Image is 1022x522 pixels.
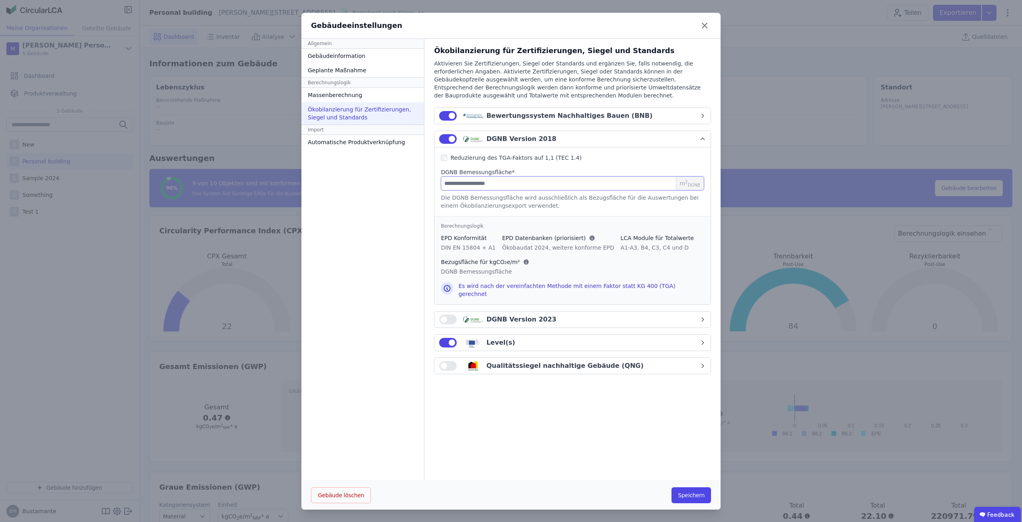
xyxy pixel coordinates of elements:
div: Die DGNB Bemessungsfläche wird ausschließlich als Bezugsfläche für die Auswertungen bei einem Öko... [441,194,704,210]
span: EPD Datenbanken (priorisiert) [502,234,586,242]
div: Bewertungssystem Nachhaltiges Bauen (BNB) [486,111,652,121]
span: Reduzierung des TGA-Faktors auf 1,1 (TEC 1.4) [450,155,582,161]
img: qng_logo-BKTGsvz4.svg [463,361,483,371]
img: dgnb_logo-x_03lAI3.svg [463,134,483,144]
span: m [679,179,700,187]
div: EPD Konformität [441,234,495,242]
div: Import [301,125,424,135]
img: levels_logo-Bv5juQb_.svg [463,338,483,347]
div: A1-A3, B4, C3, C4 und D [621,244,694,252]
sub: DGNB [688,183,700,187]
button: Gebäude löschen [311,487,371,503]
div: DIN EN 15804 + A1 [441,244,495,252]
button: Speichern [671,487,711,503]
button: Qualitätssiegel nachhaltige Gebäude (QNG) [434,358,711,374]
button: Bewertungssystem Nachhaltiges Bauen (BNB) [434,108,711,124]
div: Massenberechnung [301,88,424,102]
div: LCA Module für Totalwerte [621,234,694,242]
label: audits.requiredField [441,168,515,176]
div: Ökobilanzierung für Zertifizierungen, Siegel und Standards [434,45,711,56]
div: Bezugsfläche für kgCO₂e/m² [441,258,529,266]
div: Geplante Maßnahme [301,63,424,77]
div: Ökobaudat 2024, weitere konforme EPD [502,244,614,252]
sup: 2 [685,179,688,184]
div: Gebäudeinformation [301,49,424,63]
div: Es wird nach der vereinfachten Methode mit einem Faktor statt KG 400 (TGA) gerechnet [458,282,704,298]
button: Level(s) [434,335,711,351]
div: DGNB Version 2018 [486,134,556,144]
button: DGNB Version 2023 [434,312,711,327]
div: Berechnungslogik [301,77,424,88]
div: Qualitätssiegel nachhaltige Gebäude (QNG) [486,361,644,371]
div: DGNB Version 2023 [486,315,556,324]
img: bnb_logo-CNxcAojW.svg [463,111,483,121]
div: Ökobilanzierung für Zertifizierungen, Siegel und Standards [301,102,424,125]
div: Berechnungslogik [441,223,704,229]
img: dgnb_logo-x_03lAI3.svg [463,315,483,324]
div: Allgemein [301,39,424,49]
button: DGNB Version 2018 [434,131,711,147]
div: Automatische Produktverknüpfung [301,135,424,149]
div: Aktivieren Sie Zertifizierungen, Siegel oder Standards und ergänzen Sie, falls notwendig, die erf... [434,60,711,107]
div: Level(s) [486,338,515,347]
div: DGNB Bemessungsfläche [441,268,529,276]
div: Gebäudeeinstellungen [311,20,402,31]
